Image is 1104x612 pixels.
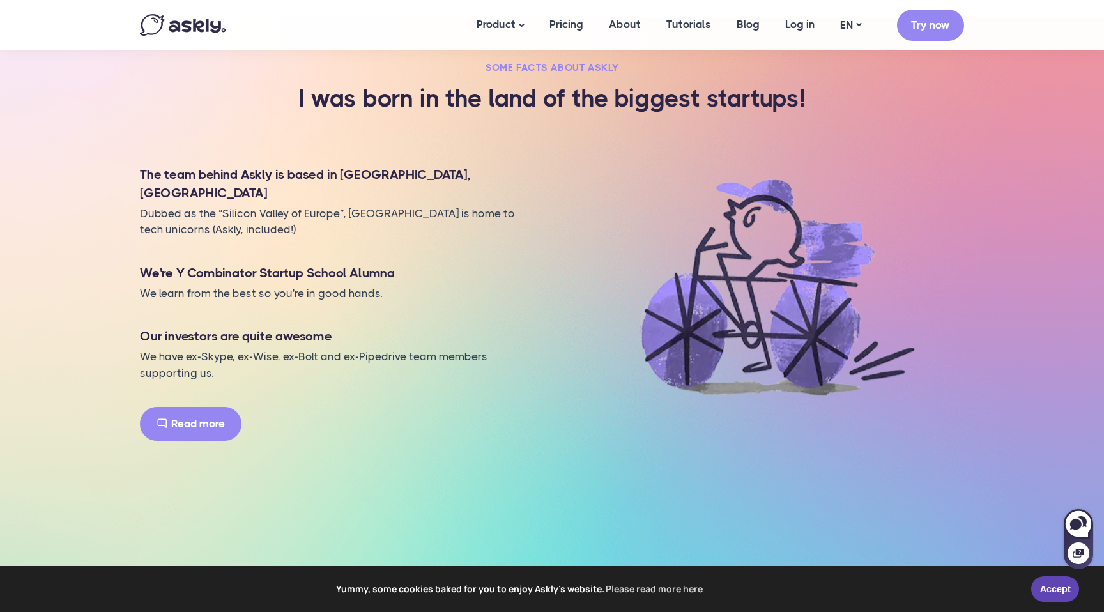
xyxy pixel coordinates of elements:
a: Read more [140,407,241,441]
h3: I was born in the land of the biggest startups! [210,84,894,114]
h4: Our investors are quite awesome [140,327,536,346]
p: Dubbed as the “Silicon Valley of Europe”, [GEOGRAPHIC_DATA] is home to tech unicorns (Askly, incl... [140,206,536,238]
span: Yummy, some cookies baked for you to enjoy Askly's website. [19,579,1022,599]
a: EN [827,16,874,34]
p: We have ex-Skype, ex-Wise, ex-Bolt and ex-Pipedrive team members supporting us. [140,349,536,381]
h4: The team behind Askly is based in [GEOGRAPHIC_DATA], [GEOGRAPHIC_DATA] [140,165,536,203]
h4: We're Y Combinator Startup School Alumna [140,264,536,282]
a: Try now [897,10,964,41]
p: We learn from the best so you're in good hands. [140,286,536,302]
h2: Some facts about Askly [210,61,894,74]
img: Askly [140,14,226,36]
a: learn more about cookies [604,579,705,599]
a: Accept [1031,576,1079,602]
iframe: Askly chat [1062,507,1094,570]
